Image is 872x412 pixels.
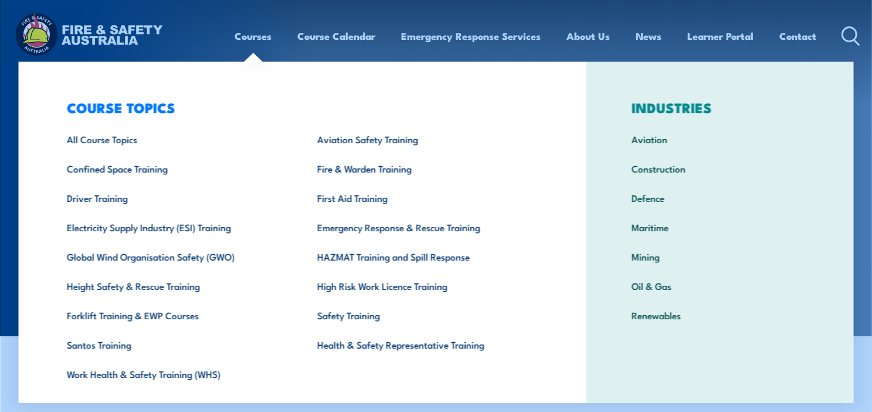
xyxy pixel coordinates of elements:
a: Electricity Supply Industry (ESI) Training [49,212,300,242]
a: Renewables [614,300,827,330]
a: Global Wind Organisation Safety (GWO) [49,242,300,271]
a: Confined Space Training [49,154,300,183]
a: Santos Training [49,330,300,359]
a: All Course Topics [49,124,300,154]
a: Safety Training [300,300,550,330]
a: Course Calendar [298,21,376,52]
a: Mining [614,242,827,271]
a: HAZMAT Training and Spill Response [300,242,550,271]
a: News [636,21,662,52]
a: Fire & Warden Training [300,154,550,183]
a: Forklift Training & EWP Courses [49,300,300,330]
a: Aviation [614,124,827,154]
h3: INDUSTRIES [614,99,827,116]
a: Learner Portal [688,21,754,52]
a: Defence [614,183,827,212]
a: First Aid Training [300,183,550,212]
a: Emergency Response Services [402,21,541,52]
a: Emergency Response & Rescue Training [300,212,550,242]
a: About Us [567,21,610,52]
a: Contact [780,21,817,52]
a: Aviation Safety Training [300,124,550,154]
a: Maritime [614,212,827,242]
a: Work Health & Safety Training (WHS) [49,359,300,389]
a: Health & Safety Representative Training [300,330,550,359]
h3: COURSE TOPICS [49,99,550,116]
a: Oil & Gas [614,271,827,300]
a: Construction [614,154,827,183]
a: Height Safety & Rescue Training [49,271,300,300]
a: Driver Training [49,183,300,212]
a: High Risk Work Licence Training [300,271,550,300]
a: Courses [235,21,272,52]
